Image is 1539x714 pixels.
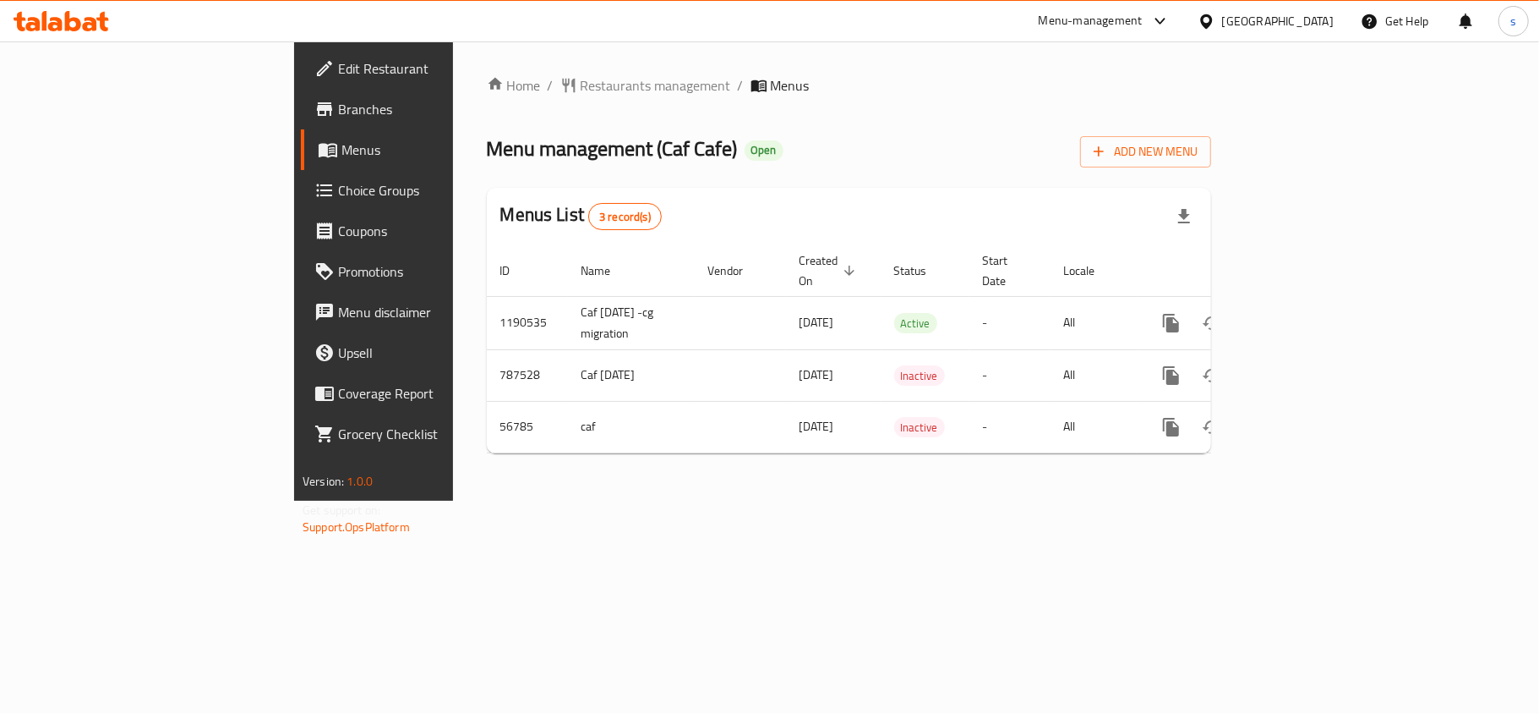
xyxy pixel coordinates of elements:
[800,364,834,386] span: [DATE]
[1064,261,1117,281] span: Locale
[560,75,731,96] a: Restaurants management
[745,143,783,157] span: Open
[341,140,538,160] span: Menus
[301,211,551,251] a: Coupons
[338,261,538,282] span: Promotions
[1051,349,1138,401] td: All
[347,470,373,492] span: 1.0.0
[894,314,937,333] span: Active
[303,470,344,492] span: Version:
[894,261,949,281] span: Status
[338,221,538,241] span: Coupons
[771,75,810,96] span: Menus
[1138,245,1327,297] th: Actions
[800,250,860,291] span: Created On
[894,366,945,386] span: Inactive
[568,296,695,349] td: Caf [DATE] -cg migration
[1151,355,1192,396] button: more
[338,58,538,79] span: Edit Restaurant
[338,424,538,444] span: Grocery Checklist
[487,129,738,168] span: Menu management ( Caf Cafe )
[301,414,551,454] a: Grocery Checklist
[338,383,538,404] span: Coverage Report
[568,401,695,453] td: caf
[301,332,551,373] a: Upsell
[969,401,1051,453] td: -
[894,418,945,437] span: Inactive
[1222,12,1334,30] div: [GEOGRAPHIC_DATA]
[338,302,538,322] span: Menu disclaimer
[500,261,532,281] span: ID
[301,48,551,89] a: Edit Restaurant
[589,209,661,225] span: 3 record(s)
[738,75,744,96] li: /
[1151,407,1192,448] button: more
[894,313,937,333] div: Active
[301,373,551,414] a: Coverage Report
[338,180,538,200] span: Choice Groups
[1051,296,1138,349] td: All
[969,296,1051,349] td: -
[338,343,538,363] span: Upsell
[568,349,695,401] td: Caf [DATE]
[894,417,945,437] div: Inactive
[1192,355,1232,396] button: Change Status
[1039,11,1143,31] div: Menu-management
[581,75,731,96] span: Restaurants management
[301,251,551,292] a: Promotions
[301,129,551,170] a: Menus
[581,261,633,281] span: Name
[1510,12,1516,30] span: s
[301,170,551,211] a: Choice Groups
[1051,401,1138,453] td: All
[500,202,662,230] h2: Menus List
[800,311,834,333] span: [DATE]
[1151,303,1192,343] button: more
[1094,141,1198,162] span: Add New Menu
[487,75,1211,96] nav: breadcrumb
[303,516,410,538] a: Support.OpsPlatform
[1164,196,1204,237] div: Export file
[969,349,1051,401] td: -
[1192,407,1232,448] button: Change Status
[1080,136,1211,168] button: Add New Menu
[800,415,834,437] span: [DATE]
[303,499,380,521] span: Get support on:
[894,365,945,386] div: Inactive
[708,261,766,281] span: Vendor
[745,140,783,161] div: Open
[983,250,1030,291] span: Start Date
[1192,303,1232,343] button: Change Status
[301,89,551,129] a: Branches
[338,99,538,119] span: Branches
[301,292,551,332] a: Menu disclaimer
[487,245,1327,453] table: enhanced table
